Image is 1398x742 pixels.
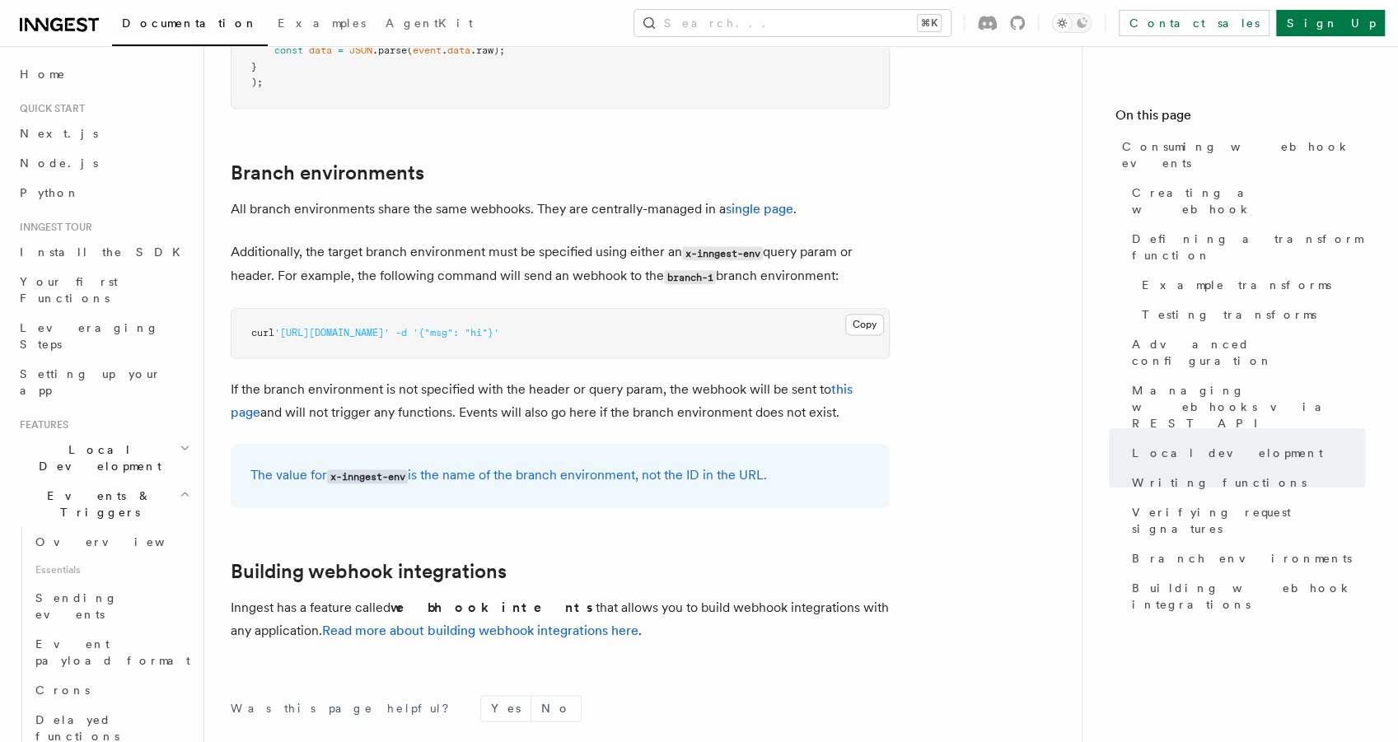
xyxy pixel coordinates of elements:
a: AgentKit [376,5,483,44]
button: No [531,696,581,721]
span: . [442,44,447,56]
button: Yes [481,696,531,721]
span: Install the SDK [20,245,190,259]
button: Copy [845,314,884,335]
span: Features [13,418,68,432]
span: Node.js [20,156,98,170]
h4: On this page [1115,105,1365,132]
a: Event payload format [29,629,194,675]
span: '[URL][DOMAIN_NAME]' [274,327,390,338]
span: Local development [1132,445,1323,461]
a: Building webhook integrations [231,560,507,583]
a: Sign Up [1276,10,1385,36]
span: Verifying request signatures [1132,504,1365,537]
span: Your first Functions [20,275,118,305]
span: Local Development [13,441,180,474]
span: Defining a transform function [1132,231,1365,264]
span: Essentials [29,557,194,583]
a: Your first Functions [13,267,194,313]
a: Testing transforms [1135,300,1365,329]
a: Leveraging Steps [13,313,194,359]
a: Defining a transform function [1125,224,1365,270]
a: Setting up your app [13,359,194,405]
span: Events & Triggers [13,488,180,520]
span: Managing webhooks via REST API [1132,382,1365,432]
span: Quick start [13,102,85,115]
a: Local development [1125,438,1365,468]
span: data [447,44,470,56]
a: Sending events [29,583,194,629]
span: Python [20,186,80,199]
a: single page [726,201,793,217]
a: Creating a webhook [1125,178,1365,224]
span: Event payload format [35,637,190,667]
a: Advanced configuration [1125,329,1365,376]
span: ); [251,77,263,88]
p: The value for is the name of the branch environment, not the ID in the URL. [250,464,870,488]
span: Setting up your app [20,367,161,397]
span: Inngest tour [13,221,92,234]
a: Documentation [112,5,268,46]
span: JSON [349,44,372,56]
a: Branch environments [1125,544,1365,573]
a: Install the SDK [13,237,194,267]
code: x-inngest-env [682,246,763,260]
p: If the branch environment is not specified with the header or query param, the webhook will be se... [231,378,890,424]
button: Toggle dark mode [1052,13,1092,33]
strong: webhook intents [390,600,596,615]
span: = [338,44,344,56]
span: Creating a webhook [1132,184,1365,217]
p: Additionally, the target branch environment must be specified using either an query param or head... [231,240,890,288]
span: Overview [35,535,205,548]
span: Advanced configuration [1132,336,1365,369]
button: Search...⌘K [634,10,951,36]
p: All branch environments share the same webhooks. They are centrally-managed in a . [231,198,890,221]
a: Branch environments [231,161,424,184]
span: const [274,44,303,56]
span: Next.js [20,127,98,140]
button: Local Development [13,435,194,481]
kbd: ⌘K [918,15,941,31]
a: Home [13,59,194,89]
span: .parse [372,44,407,56]
span: Leveraging Steps [20,321,159,351]
a: Overview [29,527,194,557]
span: Example transforms [1142,277,1331,293]
a: Examples [268,5,376,44]
span: Crons [35,684,90,697]
button: Events & Triggers [13,481,194,527]
span: Documentation [122,16,258,30]
span: Consuming webhook events [1122,138,1365,171]
span: } [251,61,257,72]
span: -d [395,327,407,338]
span: Sending events [35,591,118,621]
span: event [413,44,442,56]
span: '{"msg": "hi"}' [413,327,499,338]
code: x-inngest-env [327,469,408,483]
span: Examples [278,16,366,30]
a: Consuming webhook events [1115,132,1365,178]
span: Testing transforms [1142,306,1316,323]
span: Building webhook integrations [1132,580,1365,613]
span: .raw); [470,44,505,56]
p: Was this page helpful? [231,700,461,716]
code: branch-1 [664,270,716,284]
a: Python [13,178,194,208]
span: data [309,44,332,56]
a: Read more about building webhook integrations here [322,623,638,638]
a: Verifying request signatures [1125,497,1365,544]
span: curl [251,327,274,338]
span: Writing functions [1132,474,1307,491]
a: Building webhook integrations [1125,573,1365,619]
a: Example transforms [1135,270,1365,300]
a: Next.js [13,119,194,148]
a: Crons [29,675,194,705]
span: Home [20,66,66,82]
span: Branch environments [1132,550,1352,567]
a: Contact sales [1119,10,1269,36]
span: AgentKit [386,16,473,30]
a: Managing webhooks via REST API [1125,376,1365,438]
a: Node.js [13,148,194,178]
span: ( [407,44,413,56]
a: Writing functions [1125,468,1365,497]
